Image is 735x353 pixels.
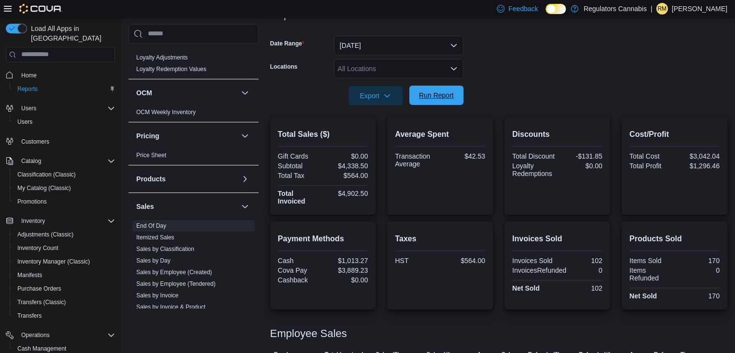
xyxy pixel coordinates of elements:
[136,65,206,73] span: Loyalty Redemption Values
[325,257,368,265] div: $1,013.27
[583,3,647,15] p: Regulators Cannabis
[658,3,667,15] span: RM
[10,168,119,181] button: Classification (Classic)
[17,258,90,265] span: Inventory Manager (Classic)
[136,257,171,265] span: Sales by Day
[10,115,119,129] button: Users
[136,303,205,311] span: Sales by Invoice & Product
[325,152,368,160] div: $0.00
[629,233,720,245] h2: Products Sold
[629,257,672,265] div: Items Sold
[10,228,119,241] button: Adjustments (Classic)
[14,116,115,128] span: Users
[136,151,166,159] span: Price Sheet
[136,152,166,159] a: Price Sheet
[17,70,41,81] a: Home
[136,245,194,253] span: Sales by Classification
[10,181,119,195] button: My Catalog (Classic)
[10,255,119,268] button: Inventory Manager (Classic)
[278,276,321,284] div: Cashback
[10,82,119,96] button: Reports
[270,40,304,47] label: Date Range
[546,4,566,14] input: Dark Mode
[677,292,720,300] div: 170
[442,152,485,160] div: $42.53
[136,257,171,264] a: Sales by Day
[14,256,115,267] span: Inventory Manager (Classic)
[512,233,603,245] h2: Invoices Sold
[136,246,194,252] a: Sales by Classification
[512,257,555,265] div: Invoices Sold
[17,155,115,167] span: Catalog
[10,241,119,255] button: Inventory Count
[14,310,45,322] a: Transfers
[17,136,53,147] a: Customers
[17,103,40,114] button: Users
[570,266,602,274] div: 0
[629,129,720,140] h2: Cost/Profit
[21,331,50,339] span: Operations
[629,152,672,160] div: Total Cost
[14,242,62,254] a: Inventory Count
[354,86,397,105] span: Export
[395,152,438,168] div: Transaction Average
[278,172,321,179] div: Total Tax
[278,266,321,274] div: Cova Pay
[325,276,368,284] div: $0.00
[419,90,454,100] span: Run Report
[17,231,73,238] span: Adjustments (Classic)
[395,257,438,265] div: HST
[14,229,77,240] a: Adjustments (Classic)
[512,129,603,140] h2: Discounts
[19,4,62,14] img: Cova
[14,169,115,180] span: Classification (Classic)
[239,201,251,212] button: Sales
[14,196,51,207] a: Promotions
[512,284,540,292] strong: Net Sold
[559,162,602,170] div: $0.00
[442,257,485,265] div: $564.00
[14,296,115,308] span: Transfers (Classic)
[512,266,566,274] div: InvoicesRefunded
[17,118,32,126] span: Users
[10,309,119,323] button: Transfers
[2,154,119,168] button: Catalog
[239,87,251,99] button: OCM
[136,280,216,287] a: Sales by Employee (Tendered)
[136,88,152,98] h3: OCM
[239,130,251,142] button: Pricing
[278,152,321,160] div: Gift Cards
[270,63,298,71] label: Locations
[17,298,66,306] span: Transfers (Classic)
[409,86,463,105] button: Run Report
[17,171,76,178] span: Classification (Classic)
[136,109,196,116] a: OCM Weekly Inventory
[17,312,42,320] span: Transfers
[239,32,251,44] button: Loyalty
[14,182,115,194] span: My Catalog (Classic)
[270,328,347,339] h3: Employee Sales
[17,329,54,341] button: Operations
[14,256,94,267] a: Inventory Manager (Classic)
[278,129,368,140] h2: Total Sales ($)
[656,3,668,15] div: Rachel McLennan
[325,172,368,179] div: $564.00
[129,106,259,122] div: OCM
[136,222,166,230] span: End Of Day
[677,257,720,265] div: 170
[278,233,368,245] h2: Payment Methods
[325,190,368,197] div: $4,902.50
[136,304,205,310] a: Sales by Invoice & Product
[348,86,403,105] button: Export
[10,195,119,208] button: Promotions
[21,217,45,225] span: Inventory
[2,102,119,115] button: Users
[677,162,720,170] div: $1,296.46
[17,244,58,252] span: Inventory Count
[10,282,119,295] button: Purchase Orders
[136,131,159,141] h3: Pricing
[136,234,174,241] a: Itemized Sales
[559,284,602,292] div: 102
[21,138,49,146] span: Customers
